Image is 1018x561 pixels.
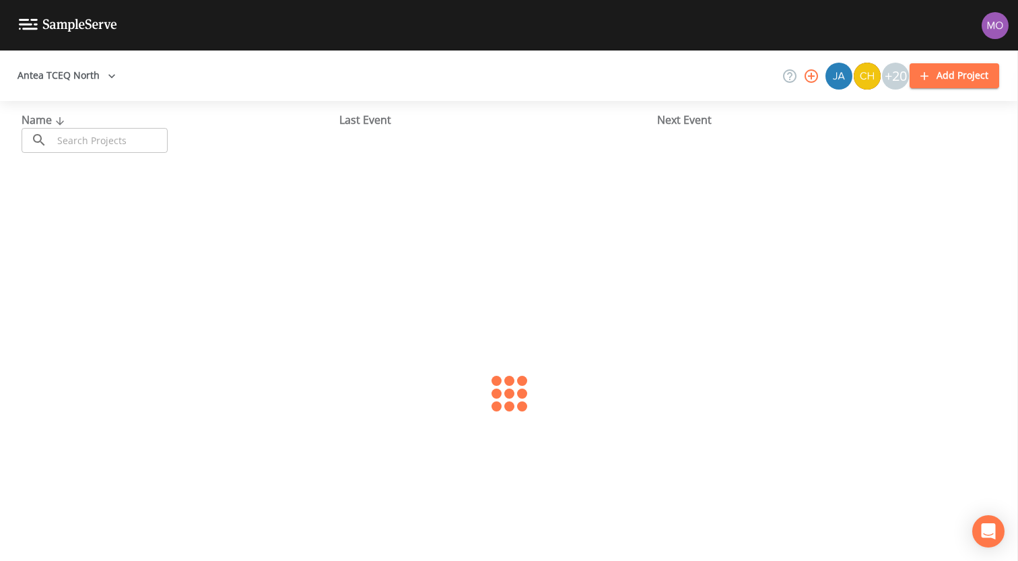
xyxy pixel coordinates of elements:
[12,63,121,88] button: Antea TCEQ North
[854,63,881,90] img: c74b8b8b1c7a9d34f67c5e0ca157ed15
[19,19,117,32] img: logo
[657,112,975,128] div: Next Event
[982,12,1009,39] img: 4e251478aba98ce068fb7eae8f78b90c
[53,128,168,153] input: Search Projects
[22,112,68,127] span: Name
[825,63,852,90] img: 2e773653e59f91cc345d443c311a9659
[910,63,999,88] button: Add Project
[825,63,853,90] div: James Whitmire
[882,63,909,90] div: +20
[853,63,881,90] div: Charles Medina
[339,112,657,128] div: Last Event
[972,515,1005,548] div: Open Intercom Messenger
